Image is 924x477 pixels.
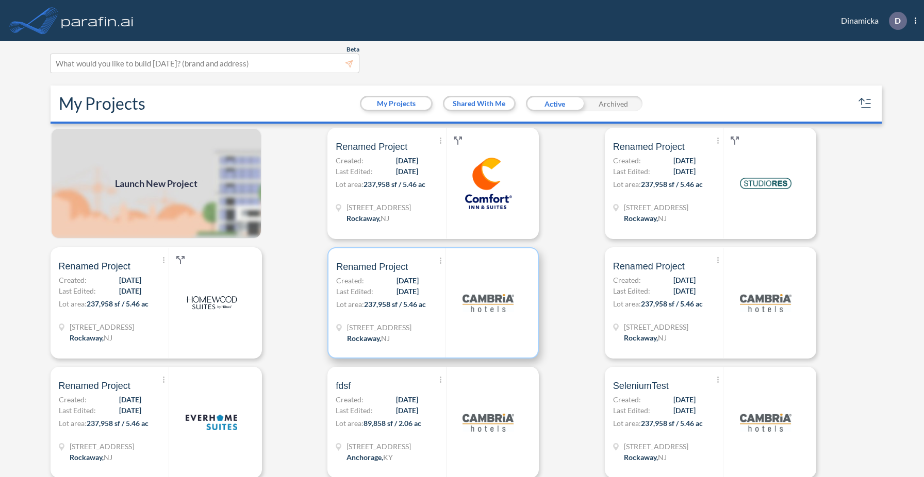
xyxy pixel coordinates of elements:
span: Created: [336,394,364,405]
span: 321 Mt Hope Ave [70,441,134,452]
span: [DATE] [396,166,418,177]
span: Rockaway , [347,334,381,343]
span: NJ [381,334,390,343]
span: Rockaway , [70,333,104,342]
span: NJ [104,453,112,462]
div: Rockaway, NJ [346,213,389,224]
span: Renamed Project [613,260,685,272]
span: Created: [336,155,364,166]
span: Lot area: [336,419,364,428]
span: [DATE] [119,275,141,285]
div: Rockaway, NJ [70,452,112,463]
span: SeleniumTest [613,380,669,392]
span: Created: [59,394,87,405]
img: logo [740,158,791,209]
button: Shared With Me [444,97,514,110]
a: Launch New Project [51,128,262,239]
span: Created: [59,275,87,285]
span: 321 Mt Hope Ave [347,322,411,333]
span: [DATE] [673,275,696,285]
a: Renamed ProjectCreated:[DATE]Last Edited:[DATE]Lot area:237,958 sf / 5.46 ac[STREET_ADDRESS]Rocka... [323,128,601,239]
span: [DATE] [397,275,419,286]
span: 237,958 sf / 5.46 ac [87,299,148,308]
span: Lot area: [59,299,87,308]
span: Renamed Project [613,141,685,153]
img: logo [186,397,237,448]
span: Last Edited: [59,285,96,296]
span: [DATE] [119,394,141,405]
span: 321 Mt Hope Ave [70,321,134,332]
span: Lot area: [613,180,641,189]
span: Renamed Project [336,261,408,273]
span: 321 Mt Hope Ave [346,202,411,213]
span: Last Edited: [59,405,96,416]
img: add [51,128,262,239]
span: Beta [346,45,359,54]
a: Renamed ProjectCreated:[DATE]Last Edited:[DATE]Lot area:237,958 sf / 5.46 ac[STREET_ADDRESS]Rocka... [601,128,878,239]
span: Lot area: [59,419,87,428]
img: logo [463,277,514,329]
span: [DATE] [396,405,418,416]
span: 237,958 sf / 5.46 ac [641,299,703,308]
span: Launch New Project [115,177,197,191]
img: logo [740,277,791,329]
div: Rockaway, NJ [624,213,667,224]
div: Rockaway, NJ [347,333,390,344]
span: Lot area: [336,300,364,309]
span: [DATE] [673,394,696,405]
span: Rockaway , [624,453,658,462]
span: Last Edited: [613,166,650,177]
div: Active [526,96,584,111]
span: [DATE] [396,155,418,166]
span: NJ [658,453,667,462]
span: [DATE] [673,285,696,296]
span: NJ [104,333,112,342]
span: KY [383,453,393,462]
span: NJ [381,214,389,223]
span: Lot area: [613,419,641,428]
div: Rockaway, NJ [70,332,112,343]
p: D [895,16,901,25]
span: 321 Mt Hope Ave [624,202,688,213]
span: Anchorage , [346,453,383,462]
span: Renamed Project [59,380,130,392]
span: 237,958 sf / 5.46 ac [364,180,425,189]
span: 237,958 sf / 5.46 ac [364,300,426,309]
span: [DATE] [396,394,418,405]
div: Rockaway, NJ [624,452,667,463]
img: logo [463,158,514,209]
span: Created: [613,394,641,405]
span: [DATE] [119,405,141,416]
div: Anchorage, KY [346,452,393,463]
span: 1899 Evergreen Rd [346,441,411,452]
span: Last Edited: [336,166,373,177]
a: Renamed ProjectCreated:[DATE]Last Edited:[DATE]Lot area:237,958 sf / 5.46 ac[STREET_ADDRESS]Rocka... [323,247,601,359]
span: NJ [658,214,667,223]
span: Last Edited: [613,405,650,416]
h2: My Projects [59,94,145,113]
span: 237,958 sf / 5.46 ac [641,180,703,189]
img: logo [740,397,791,448]
span: 321 Mt Hope Ave [624,321,688,332]
a: Renamed ProjectCreated:[DATE]Last Edited:[DATE]Lot area:237,958 sf / 5.46 ac[STREET_ADDRESS]Rocka... [46,247,324,359]
span: [DATE] [673,155,696,166]
span: Created: [613,155,641,166]
img: logo [59,10,136,31]
span: 321 Mt Hope Ave [624,441,688,452]
button: sort [857,95,873,112]
span: Rockaway , [624,333,658,342]
span: Rockaway , [70,453,104,462]
span: Created: [613,275,641,285]
span: [DATE] [397,286,419,297]
span: Renamed Project [336,141,407,153]
div: Archived [584,96,642,111]
div: Rockaway, NJ [624,332,667,343]
span: Created: [336,275,364,286]
span: Lot area: [613,299,641,308]
span: [DATE] [673,166,696,177]
span: 237,958 sf / 5.46 ac [87,419,148,428]
span: 89,858 sf / 2.06 ac [364,419,421,428]
button: My Projects [361,97,431,110]
span: Last Edited: [336,286,373,297]
img: logo [186,277,237,329]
